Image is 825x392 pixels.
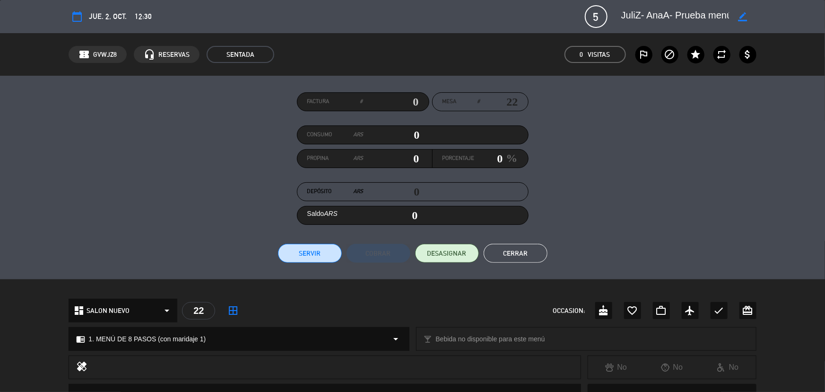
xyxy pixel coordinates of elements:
[627,305,638,316] i: favorite_border
[354,187,364,196] em: ARS
[360,97,363,107] em: #
[89,10,127,23] span: jue. 2, oct.
[503,149,518,168] em: %
[353,154,363,163] em: ARS
[307,187,364,196] label: Depósito
[427,249,467,258] span: DESASIGNAR
[307,130,364,140] label: Consumo
[87,305,130,316] span: SALON NUEVO
[76,361,87,374] i: healing
[207,46,274,63] span: SENTADA
[742,305,754,316] i: card_giftcard
[742,49,754,60] i: attach_money
[443,97,457,107] span: Mesa
[354,130,364,140] em: ARS
[307,97,363,107] label: Factura
[135,10,152,23] span: 12:30
[78,49,90,60] span: confirmation_number
[588,49,610,60] em: Visitas
[475,151,503,166] input: 0
[144,49,155,60] i: headset_mic
[478,97,480,107] em: #
[480,95,518,109] input: number
[69,8,86,25] button: calendar_today
[93,49,117,60] span: GVWJZ8
[656,305,667,316] i: work_outline
[580,49,583,60] span: 0
[364,128,420,142] input: 0
[363,95,419,109] input: 0
[76,335,85,344] i: chrome_reader_mode
[161,305,173,316] i: arrow_drop_down
[363,151,419,166] input: 0
[664,49,676,60] i: block
[324,210,338,217] em: ARS
[644,361,700,374] div: No
[443,154,475,163] label: Porcentaje
[73,305,85,316] i: dashboard
[227,305,239,316] i: border_all
[71,11,83,22] i: calendar_today
[278,244,342,263] button: Servir
[424,335,433,344] i: local_bar
[588,361,644,374] div: No
[685,305,696,316] i: airplanemode_active
[182,302,215,320] div: 22
[738,12,747,21] i: border_color
[700,361,756,374] div: No
[307,154,364,163] label: Propina
[158,49,190,60] span: RESERVAS
[713,305,725,316] i: check
[415,244,479,263] button: DESASIGNAR
[347,244,410,263] button: Cobrar
[638,49,650,60] i: outlined_flag
[553,305,585,316] span: OCCASION:
[585,5,608,28] span: 5
[88,334,206,345] span: 1. MENÚ DE 8 PASOS (con maridaje 1)
[391,333,402,345] i: arrow_drop_down
[598,305,609,316] i: cake
[307,208,338,219] label: Saldo
[436,334,545,345] span: Bebida no disponible para este menú
[716,49,728,60] i: repeat
[484,244,547,263] button: Cerrar
[690,49,702,60] i: star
